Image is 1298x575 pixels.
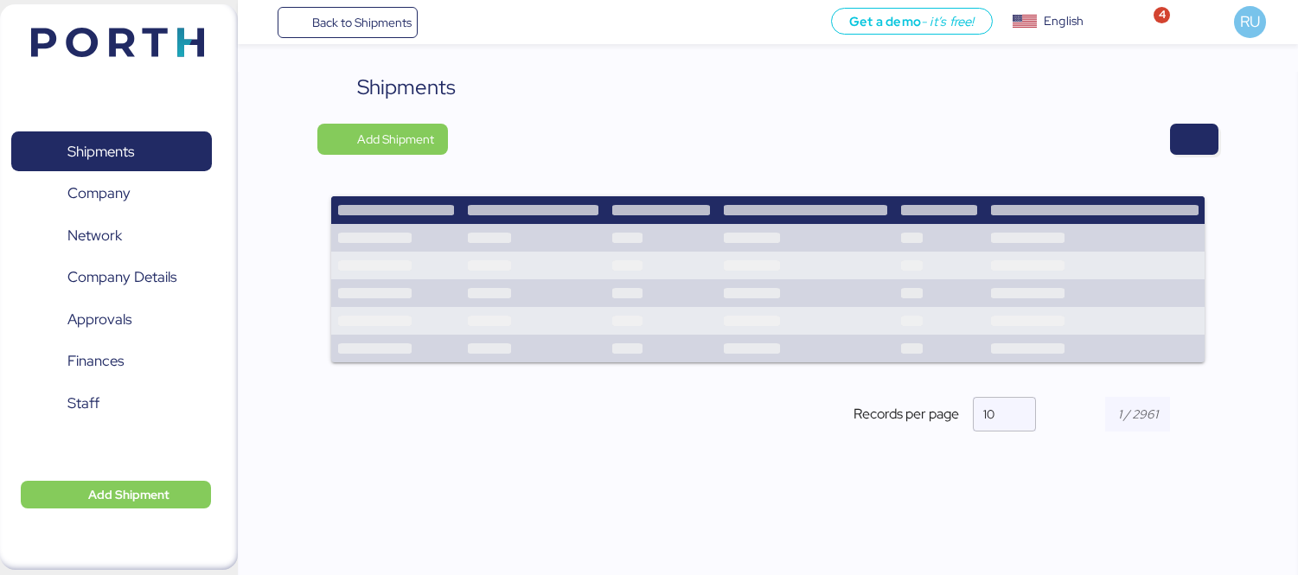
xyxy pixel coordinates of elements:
[312,12,412,33] span: Back to Shipments
[67,265,176,290] span: Company Details
[11,258,212,297] a: Company Details
[278,7,419,38] a: Back to Shipments
[854,404,959,425] span: Records per page
[317,124,448,155] button: Add Shipment
[1044,12,1084,30] div: English
[88,484,169,505] span: Add Shipment
[11,215,212,255] a: Network
[248,8,278,37] button: Menu
[983,406,994,422] span: 10
[11,299,212,339] a: Approvals
[67,391,99,416] span: Staff
[67,181,131,206] span: Company
[357,129,434,150] span: Add Shipment
[11,342,212,381] a: Finances
[67,348,124,374] span: Finances
[67,139,134,164] span: Shipments
[11,131,212,171] a: Shipments
[21,481,211,508] button: Add Shipment
[357,72,456,103] div: Shipments
[11,174,212,214] a: Company
[1105,397,1170,431] input: 1 / 2961
[1240,10,1260,33] span: RU
[67,307,131,332] span: Approvals
[67,223,122,248] span: Network
[11,383,212,423] a: Staff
